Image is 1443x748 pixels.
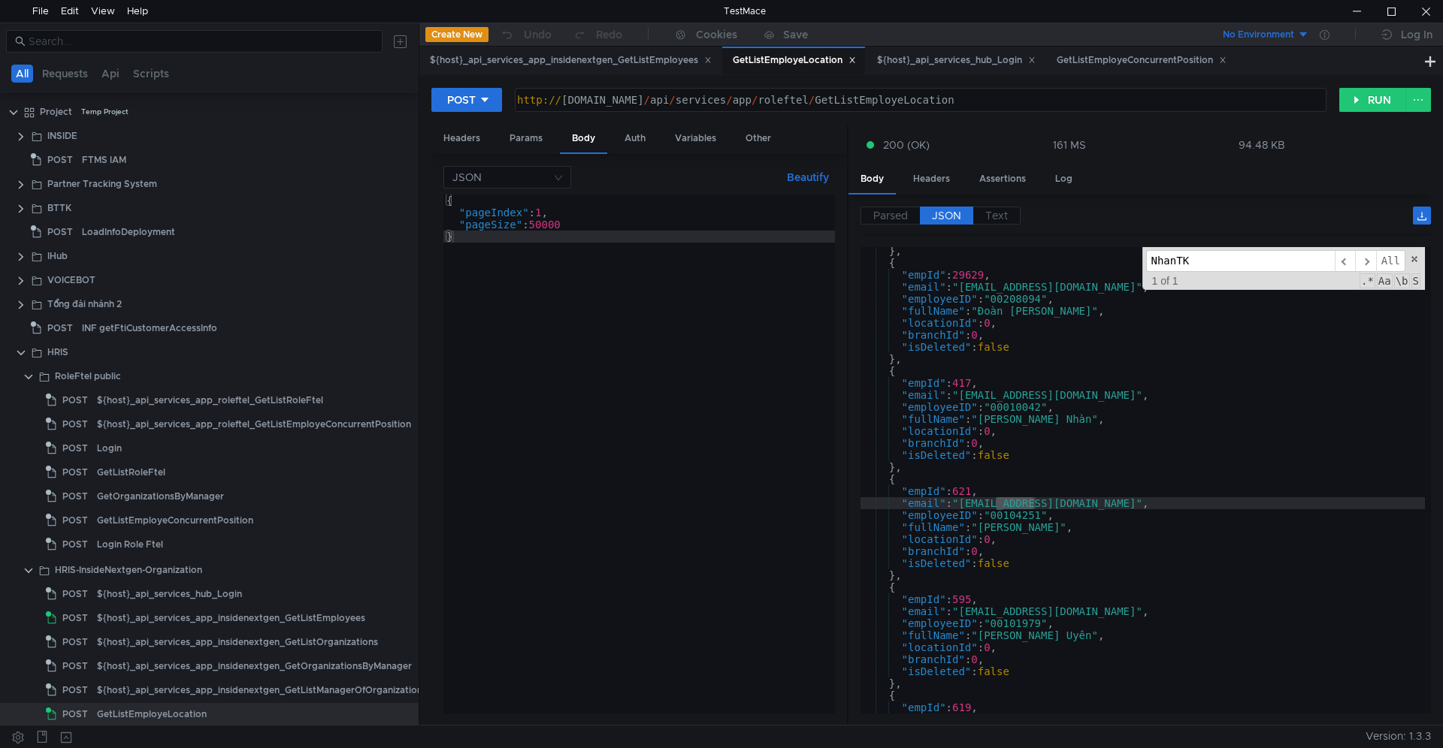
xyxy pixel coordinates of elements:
[97,583,242,605] div: ${host}_api_services_hub_Login
[1377,273,1393,288] span: CaseSensitive Search
[1335,250,1356,272] span: ​
[129,65,174,83] button: Scripts
[1411,273,1420,288] span: Search In Selection
[47,149,73,171] span: POST
[62,485,88,508] span: POST
[62,461,88,484] span: POST
[11,65,33,83] button: All
[873,209,908,222] span: Parsed
[82,221,175,243] div: LoadInfoDeployment
[733,53,856,68] div: GetListEmployeLocation
[883,137,930,153] span: 200 (OK)
[97,655,412,677] div: ${host}_api_services_app_insidenextgen_GetOrganizationsByManager
[985,209,1008,222] span: Text
[62,389,88,412] span: POST
[613,125,658,152] div: Auth
[97,703,207,725] div: GetListEmployeLocation
[29,33,374,50] input: Search...
[47,173,157,195] div: Partner Tracking System
[1360,273,1375,288] span: RegExp Search
[1366,725,1431,747] span: Version: 1.3.3
[1057,53,1227,68] div: GetListEmployeConcurrentPosition
[97,437,122,460] div: Login
[663,125,728,152] div: Variables
[562,23,633,46] button: Redo
[62,655,88,677] span: POST
[62,679,88,701] span: POST
[734,125,783,152] div: Other
[932,209,961,222] span: JSON
[62,631,88,653] span: POST
[430,53,712,68] div: ${host}_api_services_app_insidenextgen_GetListEmployees
[62,533,88,556] span: POST
[1223,28,1294,42] div: No Environment
[55,365,121,388] div: RoleFtel public
[97,485,224,508] div: GetOrganizationsByManager
[781,168,835,186] button: Beautify
[696,26,737,44] div: Cookies
[47,125,77,147] div: INSIDE
[97,389,323,412] div: ${host}_api_services_app_roleftel_GetListRoleFtel
[97,65,124,83] button: Api
[62,509,88,532] span: POST
[97,607,365,629] div: ${host}_api_services_app_insidenextgen_GetListEmployees
[62,703,88,725] span: POST
[967,165,1038,193] div: Assertions
[596,26,622,44] div: Redo
[47,317,73,339] span: POST
[489,23,562,46] button: Undo
[1339,88,1406,112] button: RUN
[47,269,95,291] div: VOICEBOT
[783,29,808,40] div: Save
[47,293,122,315] div: Tổng đài nhánh 2
[849,165,896,195] div: Body
[1401,26,1432,44] div: Log In
[62,583,88,605] span: POST
[1043,165,1085,193] div: Log
[1355,250,1376,272] span: ​
[447,92,476,108] div: POST
[47,197,71,219] div: BTTK
[1146,250,1335,272] input: Search for
[81,101,129,123] div: Temp Project
[40,101,72,123] div: Project
[498,125,555,152] div: Params
[97,533,163,556] div: Login Role Ftel
[82,149,126,171] div: FTMS IAM
[62,607,88,629] span: POST
[82,317,217,339] div: INF getFtiCustomerAccessInfo
[1205,23,1309,47] button: No Environment
[1394,273,1410,288] span: Whole Word Search
[62,413,88,436] span: POST
[97,509,253,532] div: GetListEmployeConcurrentPosition
[431,125,492,152] div: Headers
[524,26,552,44] div: Undo
[47,341,68,363] div: HRIS
[1053,138,1086,152] div: 161 MS
[1146,275,1184,287] span: 1 of 1
[1239,138,1285,152] div: 94.48 KB
[560,125,607,154] div: Body
[62,437,88,460] span: POST
[47,221,73,243] span: POST
[97,413,411,436] div: ${host}_api_services_app_roleftel_GetListEmployeConcurrentPosition
[47,245,68,267] div: IHub
[97,631,378,653] div: ${host}_api_services_app_insidenextgen_GetListOrganizations
[901,165,962,193] div: Headers
[1376,250,1405,272] span: Alt-Enter
[97,679,422,701] div: ${host}_api_services_app_insidenextgen_GetListManagerOfOrganization
[97,461,165,484] div: GetListRoleFtel
[38,65,92,83] button: Requests
[431,88,502,112] button: POST
[877,53,1036,68] div: ${host}_api_services_hub_Login
[55,559,202,581] div: HRIS-InsideNextgen-Organization
[425,27,489,42] button: Create New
